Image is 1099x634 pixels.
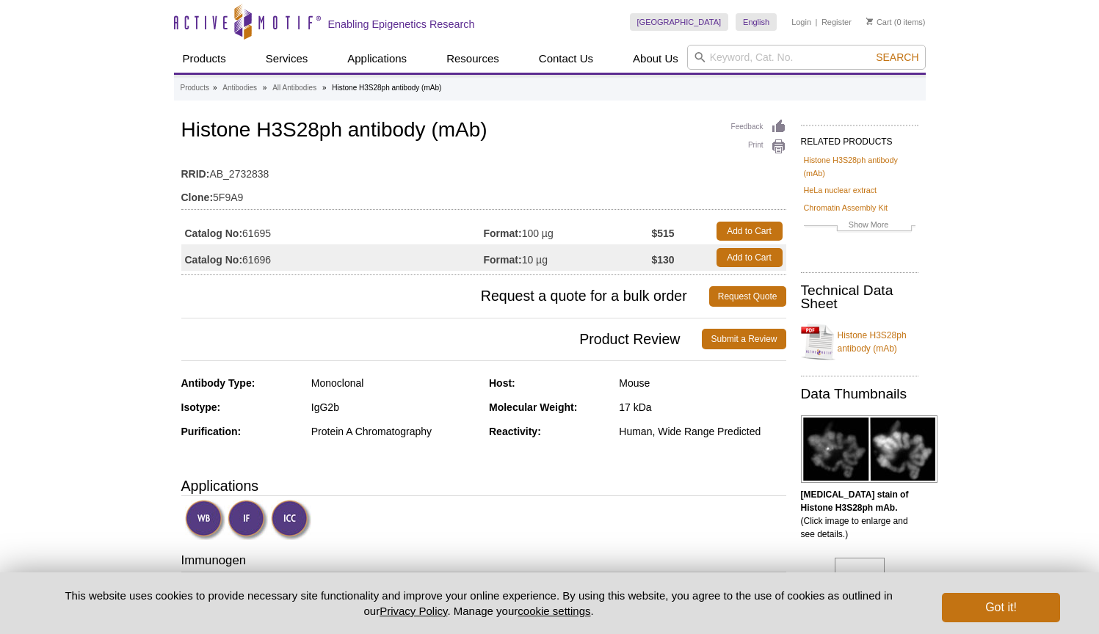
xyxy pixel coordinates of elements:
a: Submit a Review [702,329,786,349]
strong: Purification: [181,426,242,437]
a: Contact Us [530,45,602,73]
h1: Histone H3S28ph antibody (mAb) [181,119,786,144]
img: Histone H3S28ph antibody (mAb) tested by immunofluorescence. [801,415,937,483]
a: Resources [438,45,508,73]
strong: Isotype: [181,401,221,413]
div: Human, Wide Range Predicted [619,425,786,438]
td: 100 µg [484,218,652,244]
td: 61696 [181,244,484,271]
td: AB_2732838 [181,158,786,182]
h2: RELATED PRODUCTS [801,125,918,151]
button: Got it! [942,593,1059,622]
b: [MEDICAL_DATA] stain of Histone H3S28ph mAb. [801,489,909,513]
button: cookie settings [518,605,590,617]
strong: $515 [651,227,674,240]
li: » [322,84,327,92]
a: English [736,13,777,31]
p: (Click image to enlarge and see details.) [801,488,918,541]
a: Antibodies [222,81,257,95]
a: Cart [866,17,892,27]
div: Monoclonal [311,376,478,390]
strong: Host: [489,377,515,389]
a: About Us [624,45,687,73]
button: Search [871,51,923,64]
input: Keyword, Cat. No. [687,45,926,70]
h2: Technical Data Sheet [801,284,918,310]
strong: Format: [484,253,522,266]
a: Add to Cart [717,248,783,267]
strong: $130 [651,253,674,266]
strong: Format: [484,227,522,240]
li: (0 items) [866,13,926,31]
a: Products [181,81,209,95]
div: Mouse [619,376,786,390]
h2: Data Thumbnails [801,387,918,401]
strong: RRID: [181,167,210,181]
td: 5F9A9 [181,182,786,205]
a: Privacy Policy [380,605,447,617]
div: IgG2b [311,401,478,414]
a: [GEOGRAPHIC_DATA] [630,13,729,31]
strong: Reactivity: [489,426,541,437]
li: | [816,13,818,31]
li: » [263,84,267,92]
a: HeLa nuclear extract [804,183,877,197]
strong: Catalog No: [185,253,243,266]
strong: Catalog No: [185,227,243,240]
li: Histone H3S28ph antibody (mAb) [332,84,441,92]
p: This website uses cookies to provide necessary site functionality and improve your online experie... [40,588,918,619]
span: Product Review [181,329,703,349]
td: 10 µg [484,244,652,271]
a: Products [174,45,235,73]
div: 17 kDa [619,401,786,414]
a: Add to Cart [717,222,783,241]
a: Show More [804,218,915,235]
span: Search [876,51,918,63]
img: Immunocytochemistry Validated [271,500,311,540]
a: Histone H3S28ph antibody (mAb) [804,153,915,180]
img: Your Cart [866,18,873,25]
a: Request Quote [709,286,786,307]
strong: Antibody Type: [181,377,255,389]
h3: Immunogen [181,552,786,572]
h2: Enabling Epigenetics Research [328,18,475,31]
div: Protein A Chromatography [311,425,478,438]
span: Request a quote for a bulk order [181,286,709,307]
a: Applications [338,45,416,73]
img: Immunofluorescence Validated [228,500,268,540]
td: 61695 [181,218,484,244]
a: All Antibodies [272,81,316,95]
a: Feedback [731,119,786,135]
a: Histone H3S28ph antibody (mAb) [801,320,918,364]
a: Chromatin Assembly Kit [804,201,888,214]
li: » [213,84,217,92]
a: Services [257,45,317,73]
h3: Applications [181,475,786,497]
a: Print [731,139,786,155]
strong: Clone: [181,191,214,204]
a: Register [821,17,852,27]
img: Western Blot Validated [185,500,225,540]
a: Login [791,17,811,27]
strong: Molecular Weight: [489,401,577,413]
